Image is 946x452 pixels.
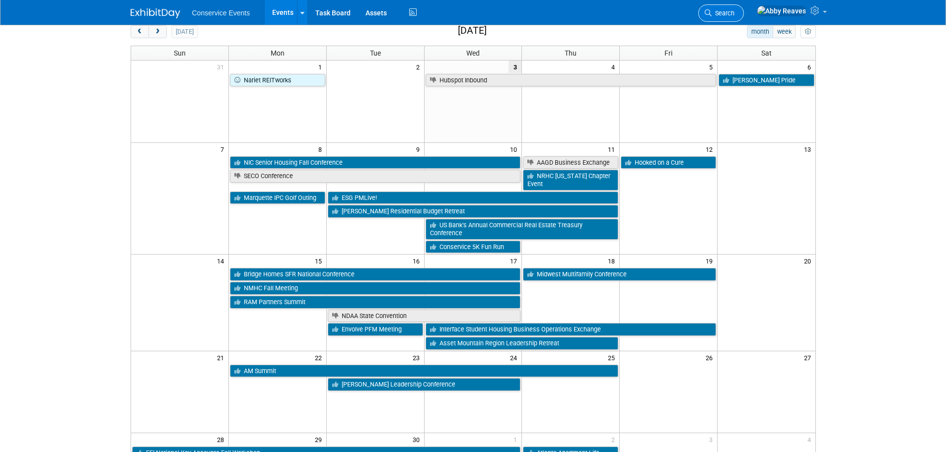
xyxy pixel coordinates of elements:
button: next [148,25,167,38]
span: 24 [509,351,521,364]
a: Nariet REITworks [230,74,325,87]
a: [PERSON_NAME] Residential Budget Retreat [328,205,619,218]
span: 29 [314,433,326,446]
span: 27 [803,351,815,364]
span: 18 [607,255,619,267]
span: Sun [174,49,186,57]
button: month [747,25,773,38]
span: Thu [565,49,577,57]
a: Conservice 5K Fun Run [426,241,521,254]
a: Interface Student Housing Business Operations Exchange [426,323,717,336]
span: 2 [610,433,619,446]
span: 19 [705,255,717,267]
span: 6 [806,61,815,73]
span: 14 [216,255,228,267]
span: 20 [803,255,815,267]
a: AM Summit [230,365,618,378]
a: NRHC [US_STATE] Chapter Event [523,170,618,190]
span: Tue [370,49,381,57]
span: 4 [610,61,619,73]
a: RAM Partners Summit [230,296,521,309]
span: 10 [509,143,521,155]
img: ExhibitDay [131,8,180,18]
span: 9 [415,143,424,155]
span: 21 [216,351,228,364]
button: [DATE] [171,25,198,38]
span: Conservice Events [192,9,250,17]
a: US Bank’s Annual Commercial Real Estate Treasury Conference [426,219,619,239]
span: 25 [607,351,619,364]
span: 30 [412,433,424,446]
span: 22 [314,351,326,364]
a: Bridge Homes SFR National Conference [230,268,521,281]
span: 1 [317,61,326,73]
a: [PERSON_NAME] Pride [719,74,814,87]
span: Sat [761,49,772,57]
a: Search [698,4,744,22]
span: 13 [803,143,815,155]
i: Personalize Calendar [805,29,811,35]
span: 4 [806,433,815,446]
a: ESG PMLive! [328,192,619,204]
span: 23 [412,351,424,364]
span: 15 [314,255,326,267]
span: Mon [271,49,285,57]
a: SECO Conference [230,170,521,183]
span: 28 [216,433,228,446]
button: myCustomButton [800,25,815,38]
a: NDAA State Convention [328,310,521,323]
span: 5 [708,61,717,73]
a: Envolve PFM Meeting [328,323,423,336]
span: 3 [509,61,521,73]
span: Fri [664,49,672,57]
button: week [773,25,796,38]
span: 17 [509,255,521,267]
span: 1 [512,433,521,446]
span: 26 [705,351,717,364]
span: 16 [412,255,424,267]
a: Marquette IPC Golf Outing [230,192,325,204]
span: 2 [415,61,424,73]
span: Search [712,9,734,17]
img: Abby Reaves [757,5,806,16]
span: Wed [466,49,480,57]
span: 7 [219,143,228,155]
span: 3 [708,433,717,446]
span: 12 [705,143,717,155]
button: prev [131,25,149,38]
span: 31 [216,61,228,73]
a: AAGD Business Exchange [523,156,618,169]
a: Asset Mountain Region Leadership Retreat [426,337,619,350]
a: Hooked on a Cure [621,156,716,169]
a: Hubspot Inbound [426,74,717,87]
a: NMHC Fall Meeting [230,282,521,295]
a: Midwest Multifamily Conference [523,268,716,281]
a: NIC Senior Housing Fall Conference [230,156,521,169]
a: [PERSON_NAME] Leadership Conference [328,378,521,391]
span: 8 [317,143,326,155]
span: 11 [607,143,619,155]
h2: [DATE] [458,25,487,36]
